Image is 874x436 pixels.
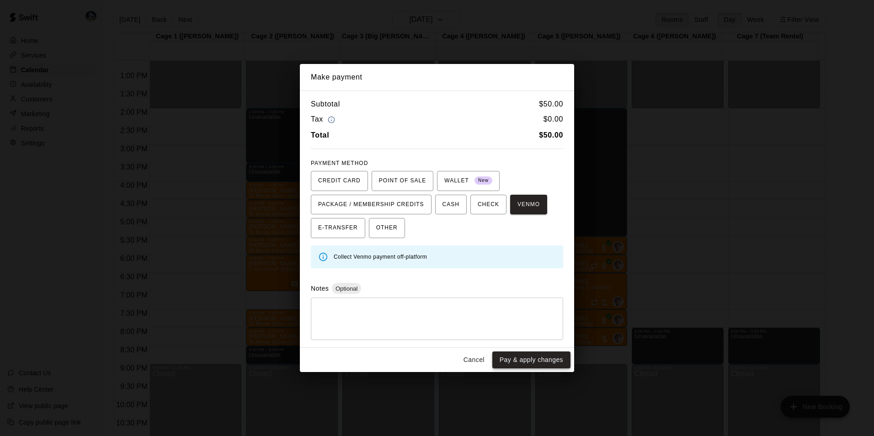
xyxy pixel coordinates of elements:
button: CHECK [470,195,506,215]
h6: Subtotal [311,98,340,110]
span: CHECK [478,197,499,212]
span: Collect Venmo payment off-platform [334,254,427,260]
span: WALLET [444,174,492,188]
h6: Tax [311,113,337,126]
button: Pay & apply changes [492,351,570,368]
b: $ 50.00 [539,131,563,139]
button: WALLET New [437,171,500,191]
span: PAYMENT METHOD [311,160,368,166]
span: PACKAGE / MEMBERSHIP CREDITS [318,197,424,212]
span: Optional [332,285,361,292]
span: POINT OF SALE [379,174,426,188]
span: New [474,175,492,187]
button: OTHER [369,218,405,238]
span: VENMO [517,197,540,212]
span: CASH [442,197,459,212]
button: Cancel [459,351,489,368]
h6: $ 50.00 [539,98,563,110]
button: E-TRANSFER [311,218,365,238]
button: PACKAGE / MEMBERSHIP CREDITS [311,195,432,215]
button: POINT OF SALE [372,171,433,191]
span: E-TRANSFER [318,221,358,235]
span: CREDIT CARD [318,174,361,188]
h2: Make payment [300,64,574,90]
h6: $ 0.00 [544,113,563,126]
b: Total [311,131,329,139]
button: CREDIT CARD [311,171,368,191]
button: CASH [435,195,467,215]
button: VENMO [510,195,547,215]
span: OTHER [376,221,398,235]
label: Notes [311,285,329,292]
